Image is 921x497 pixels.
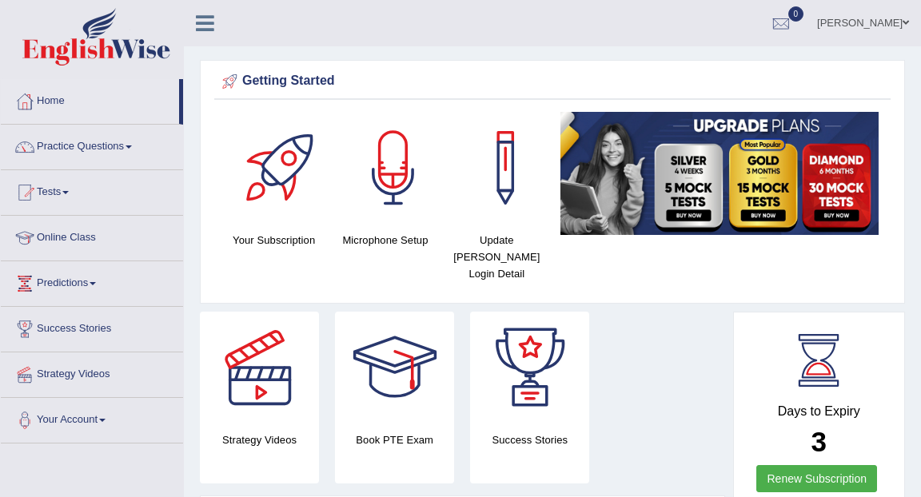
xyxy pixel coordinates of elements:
[470,431,589,448] h4: Success Stories
[752,404,887,419] h4: Days to Expiry
[788,6,804,22] span: 0
[1,79,179,119] a: Home
[449,232,544,282] h4: Update [PERSON_NAME] Login Detail
[218,70,887,93] div: Getting Started
[337,232,433,248] h4: Microphone Setup
[226,232,321,248] h4: Your Subscription
[1,352,183,392] a: Strategy Videos
[1,170,183,210] a: Tests
[1,125,183,165] a: Practice Questions
[335,431,454,448] h4: Book PTE Exam
[1,398,183,438] a: Your Account
[1,261,183,301] a: Predictions
[756,465,877,492] a: Renew Subscription
[1,216,183,256] a: Online Class
[1,307,183,347] a: Success Stories
[560,112,879,235] img: small5.jpg
[811,426,827,457] b: 3
[200,431,319,448] h4: Strategy Videos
